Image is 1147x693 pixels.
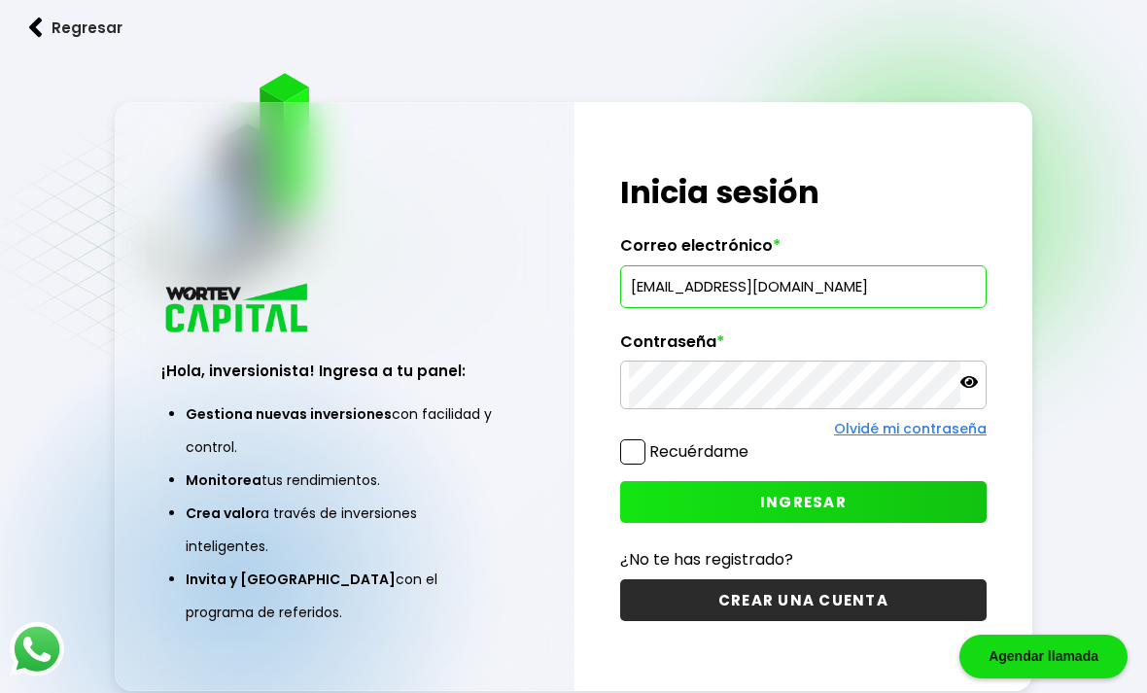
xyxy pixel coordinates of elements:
[629,266,978,307] input: hola@wortev.capital
[186,497,504,563] li: a través de inversiones inteligentes.
[186,570,396,589] span: Invita y [GEOGRAPHIC_DATA]
[186,464,504,497] li: tus rendimientos.
[760,492,847,512] span: INGRESAR
[620,169,987,216] h1: Inicia sesión
[834,419,987,438] a: Olvidé mi contraseña
[161,281,315,338] img: logo_wortev_capital
[186,563,504,629] li: con el programa de referidos.
[620,547,987,621] a: ¿No te has registrado?CREAR UNA CUENTA
[186,470,261,490] span: Monitorea
[620,332,987,362] label: Contraseña
[959,635,1128,678] div: Agendar llamada
[186,404,392,424] span: Gestiona nuevas inversiones
[161,360,528,382] h3: ¡Hola, inversionista! Ingresa a tu panel:
[29,17,43,38] img: flecha izquierda
[186,503,261,523] span: Crea valor
[620,481,987,523] button: INGRESAR
[186,398,504,464] li: con facilidad y control.
[649,440,748,463] label: Recuérdame
[620,236,987,265] label: Correo electrónico
[10,622,64,676] img: logos_whatsapp-icon.242b2217.svg
[620,579,987,621] button: CREAR UNA CUENTA
[620,547,987,572] p: ¿No te has registrado?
